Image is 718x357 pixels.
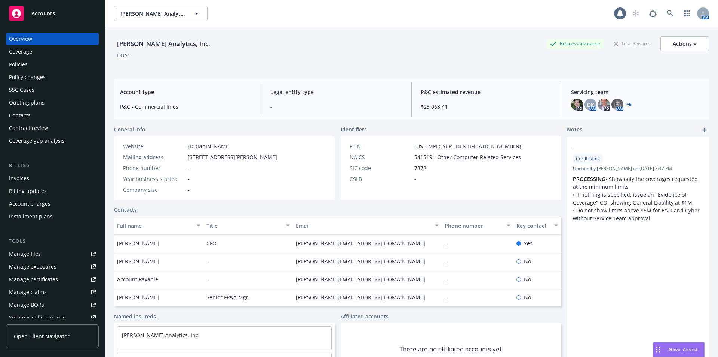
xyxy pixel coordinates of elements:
[414,175,416,183] span: -
[573,165,703,172] span: Updated by [PERSON_NAME] on [DATE] 3:47 PM
[270,103,402,111] span: -
[6,312,99,324] a: Summary of insurance
[421,103,553,111] span: $23,063.41
[6,211,99,223] a: Installment plans
[123,142,185,150] div: Website
[571,99,583,111] img: photo
[9,58,28,70] div: Policies
[9,312,66,324] div: Summary of insurance
[524,239,533,247] span: Yes
[576,155,600,162] span: Certificates
[120,88,252,96] span: Account type
[628,6,643,21] a: Start snowing
[442,217,513,235] button: Phone number
[9,84,34,96] div: SSC Cases
[341,125,367,133] span: Identifiers
[296,240,431,247] a: [PERSON_NAME][EMAIL_ADDRESS][DOMAIN_NAME]
[6,84,99,96] a: SSC Cases
[567,137,709,228] div: -CertificatesUpdatedby [PERSON_NAME] on [DATE] 3:47 PMPROCESSING• Show only the coverages request...
[587,101,594,109] span: DK
[293,217,442,235] button: Email
[6,58,99,70] a: Policies
[6,71,99,83] a: Policy changes
[188,164,190,172] span: -
[9,135,65,147] div: Coverage gap analysis
[567,125,582,134] span: Notes
[350,142,411,150] div: FEIN
[524,293,531,301] span: No
[6,261,99,273] a: Manage exposures
[9,122,48,134] div: Contract review
[9,211,53,223] div: Installment plans
[123,175,185,183] div: Year business started
[546,39,604,48] div: Business Insurance
[9,185,47,197] div: Billing updates
[9,46,32,58] div: Coverage
[188,153,277,161] span: [STREET_ADDRESS][PERSON_NAME]
[188,186,190,194] span: -
[6,162,99,169] div: Billing
[6,185,99,197] a: Billing updates
[270,88,402,96] span: Legal entity type
[645,6,660,21] a: Report a Bug
[120,103,252,111] span: P&C - Commercial lines
[573,175,605,182] strong: PROCESSING
[296,294,431,301] a: [PERSON_NAME][EMAIL_ADDRESS][DOMAIN_NAME]
[206,222,282,230] div: Title
[117,222,192,230] div: Full name
[6,3,99,24] a: Accounts
[296,222,430,230] div: Email
[663,6,678,21] a: Search
[524,257,531,265] span: No
[610,39,654,48] div: Total Rewards
[9,33,32,45] div: Overview
[350,153,411,161] div: NAICS
[445,276,452,283] a: -
[6,198,99,210] a: Account charges
[296,258,431,265] a: [PERSON_NAME][EMAIL_ADDRESS][DOMAIN_NAME]
[626,102,632,107] a: +6
[123,153,185,161] div: Mailing address
[31,10,55,16] span: Accounts
[114,39,213,49] div: [PERSON_NAME] Analytics, Inc.
[573,143,684,151] span: -
[117,51,131,59] div: DBA: -
[6,299,99,311] a: Manage BORs
[9,172,29,184] div: Invoices
[680,6,695,21] a: Switch app
[203,217,293,235] button: Title
[598,99,610,111] img: photo
[6,97,99,109] a: Quoting plans
[114,6,208,21] button: [PERSON_NAME] Analytics, Inc.
[414,164,426,172] span: 7372
[445,222,502,230] div: Phone number
[206,257,208,265] span: -
[296,276,431,283] a: [PERSON_NAME][EMAIL_ADDRESS][DOMAIN_NAME]
[6,238,99,245] div: Tools
[122,332,200,339] a: [PERSON_NAME] Analytics, Inc.
[9,71,46,83] div: Policy changes
[9,261,56,273] div: Manage exposures
[6,109,99,121] a: Contacts
[700,125,709,134] a: add
[117,239,159,247] span: [PERSON_NAME]
[6,172,99,184] a: Invoices
[573,175,703,222] p: • Show only the coverages requested at the minimum limits • If nothing is specified, issue an "Ev...
[9,109,31,121] div: Contacts
[6,46,99,58] a: Coverage
[399,345,502,354] span: There are no affiliated accounts yet
[6,135,99,147] a: Coverage gap analysis
[6,286,99,298] a: Manage claims
[445,294,452,301] a: -
[445,240,452,247] a: -
[9,198,50,210] div: Account charges
[6,273,99,285] a: Manage certificates
[516,222,550,230] div: Key contact
[114,206,137,214] a: Contacts
[123,164,185,172] div: Phone number
[341,312,389,320] a: Affiliated accounts
[114,125,145,133] span: General info
[513,217,561,235] button: Key contact
[117,257,159,265] span: [PERSON_NAME]
[6,33,99,45] a: Overview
